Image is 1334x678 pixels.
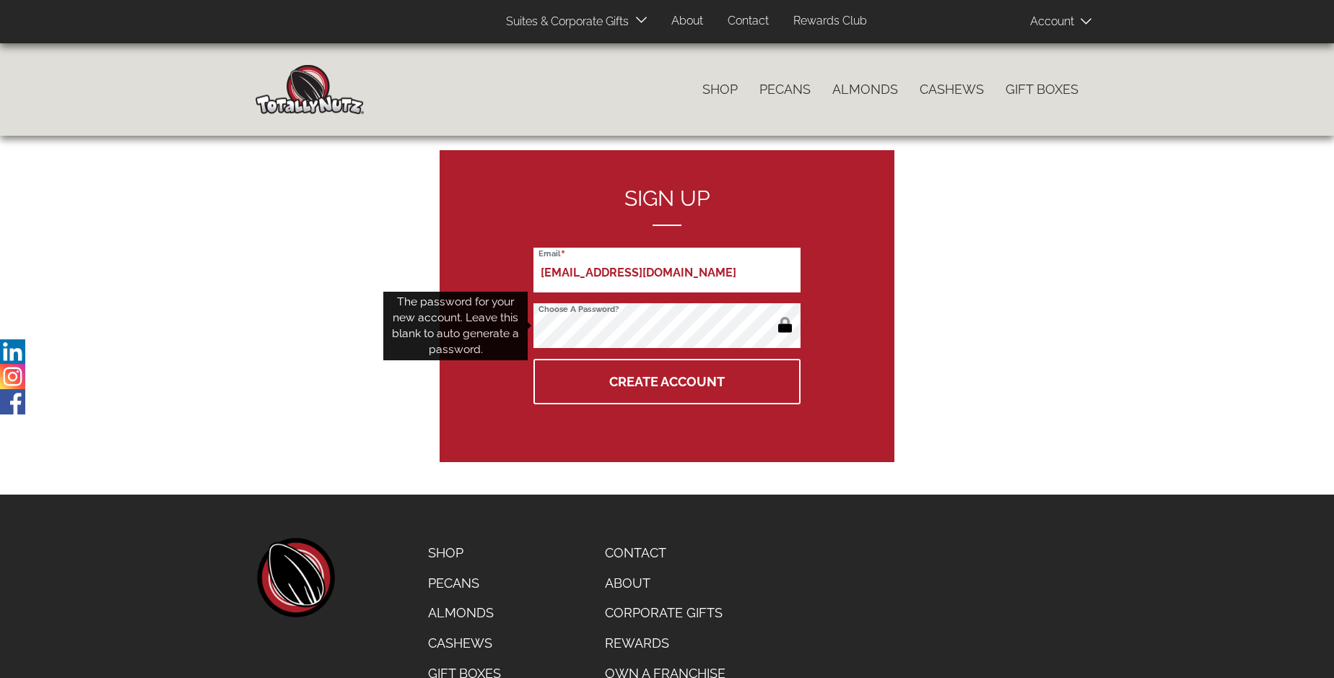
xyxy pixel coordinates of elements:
div: The password for your new account. Leave this blank to auto generate a password. [383,292,528,360]
a: About [661,7,714,35]
a: home [256,538,335,617]
a: Corporate Gifts [594,598,736,628]
a: Rewards Club [782,7,878,35]
a: Gift Boxes [995,74,1089,105]
h2: Sign up [533,186,801,226]
a: Suites & Corporate Gifts [495,8,633,36]
a: Shop [692,74,749,105]
a: Contact [717,7,780,35]
a: Shop [417,538,512,568]
img: Home [256,65,364,114]
a: Pecans [749,74,821,105]
a: About [594,568,736,599]
a: Almonds [821,74,909,105]
a: Cashews [417,628,512,659]
a: Cashews [909,74,995,105]
button: Create Account [533,359,801,404]
a: Rewards [594,628,736,659]
a: Pecans [417,568,512,599]
input: Email [533,248,801,292]
a: Almonds [417,598,512,628]
a: Contact [594,538,736,568]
